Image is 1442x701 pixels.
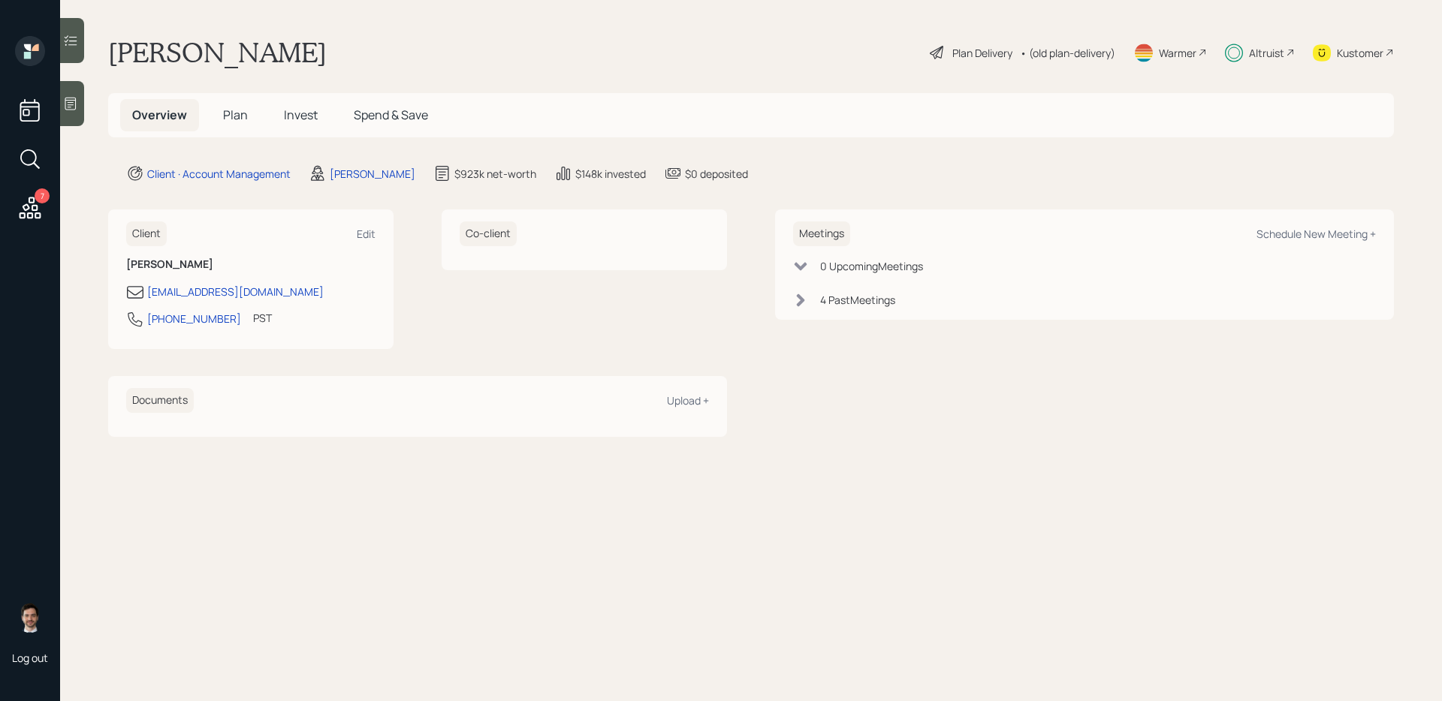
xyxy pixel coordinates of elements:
[35,188,50,203] div: 7
[108,36,327,69] h1: [PERSON_NAME]
[253,310,272,326] div: PST
[357,227,376,241] div: Edit
[223,107,248,123] span: Plan
[147,311,241,326] div: [PHONE_NUMBER]
[284,107,318,123] span: Invest
[1020,45,1115,61] div: • (old plan-delivery)
[685,166,748,182] div: $0 deposited
[126,388,194,413] h6: Documents
[126,221,167,246] h6: Client
[330,166,415,182] div: [PERSON_NAME]
[454,166,536,182] div: $923k net-worth
[1337,45,1383,61] div: Kustomer
[15,603,45,633] img: jonah-coleman-headshot.png
[1159,45,1196,61] div: Warmer
[820,292,895,308] div: 4 Past Meeting s
[952,45,1012,61] div: Plan Delivery
[667,393,709,408] div: Upload +
[793,221,850,246] h6: Meetings
[12,651,48,665] div: Log out
[460,221,517,246] h6: Co-client
[126,258,376,271] h6: [PERSON_NAME]
[1256,227,1376,241] div: Schedule New Meeting +
[147,166,291,182] div: Client · Account Management
[575,166,646,182] div: $148k invested
[132,107,187,123] span: Overview
[147,284,324,299] div: [EMAIL_ADDRESS][DOMAIN_NAME]
[1249,45,1284,61] div: Altruist
[820,258,923,274] div: 0 Upcoming Meeting s
[354,107,428,123] span: Spend & Save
